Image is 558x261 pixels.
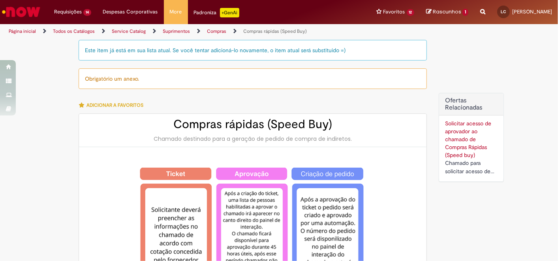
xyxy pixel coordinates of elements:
[207,28,226,34] a: Compras
[383,8,405,16] span: Favoritos
[79,97,148,113] button: Adicionar a Favoritos
[426,8,468,16] a: Rascunhos
[163,28,190,34] a: Suprimentos
[512,8,552,15] span: [PERSON_NAME]
[54,8,82,16] span: Requisições
[462,9,468,16] span: 1
[445,159,498,176] div: Chamado para solicitar acesso de aprovador ao ticket de Speed buy
[86,102,143,108] span: Adicionar a Favoritos
[433,8,461,15] span: Rascunhos
[170,8,182,16] span: More
[407,9,415,16] span: 12
[112,28,146,34] a: Service Catalog
[53,28,95,34] a: Todos os Catálogos
[9,28,36,34] a: Página inicial
[220,8,239,17] p: +GenAi
[194,8,239,17] div: Padroniza
[83,9,91,16] span: 14
[6,24,366,39] ul: Trilhas de página
[439,93,504,182] div: Ofertas Relacionadas
[87,118,419,131] h2: Compras rápidas (Speed Buy)
[79,40,427,61] div: Este item já está em sua lista atual. Se você tentar adicioná-lo novamente, o item atual será sub...
[1,4,41,20] img: ServiceNow
[103,8,158,16] span: Despesas Corporativas
[445,120,491,159] a: Solicitar acesso de aprovador ao chamado de Compras Rápidas (Speed buy)
[243,28,307,34] a: Compras rápidas (Speed Buy)
[445,97,498,111] h2: Ofertas Relacionadas
[79,68,427,89] div: Obrigatório um anexo.
[501,9,506,14] span: LC
[87,135,419,143] div: Chamado destinado para a geração de pedido de compra de indiretos.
